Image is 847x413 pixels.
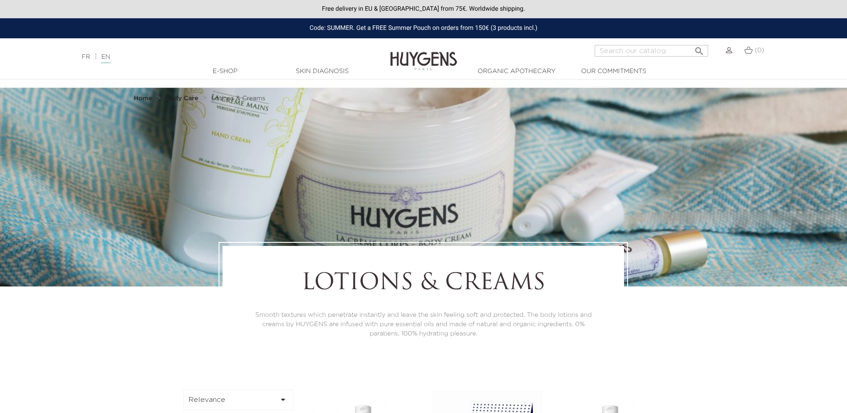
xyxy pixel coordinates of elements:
span: (0) [754,47,764,53]
a: Body Care [166,95,201,102]
span: Lotions & Creams [211,95,265,102]
a: Organic Apothecary [472,67,561,76]
a: Home [134,95,154,102]
a: Skin Diagnosis [278,67,367,76]
i:  [694,43,705,54]
i:  [278,394,288,405]
strong: Home [134,95,152,102]
img: Huygens [390,37,457,72]
a: E-Shop [181,67,270,76]
input: Search [595,45,708,57]
a: Lotions & Creams [211,95,265,102]
a: FR [82,54,90,60]
button: Relevance [183,389,294,410]
p: Smooth textures which penetrate instantly and leave the skin feeling soft and protected. The body... [247,311,600,339]
a: EN [101,54,110,63]
a: Our commitments [569,67,658,76]
strong: Body Care [166,95,199,102]
button:  [691,42,707,54]
div: | [77,52,346,62]
h1: Lotions & Creams [247,270,600,297]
